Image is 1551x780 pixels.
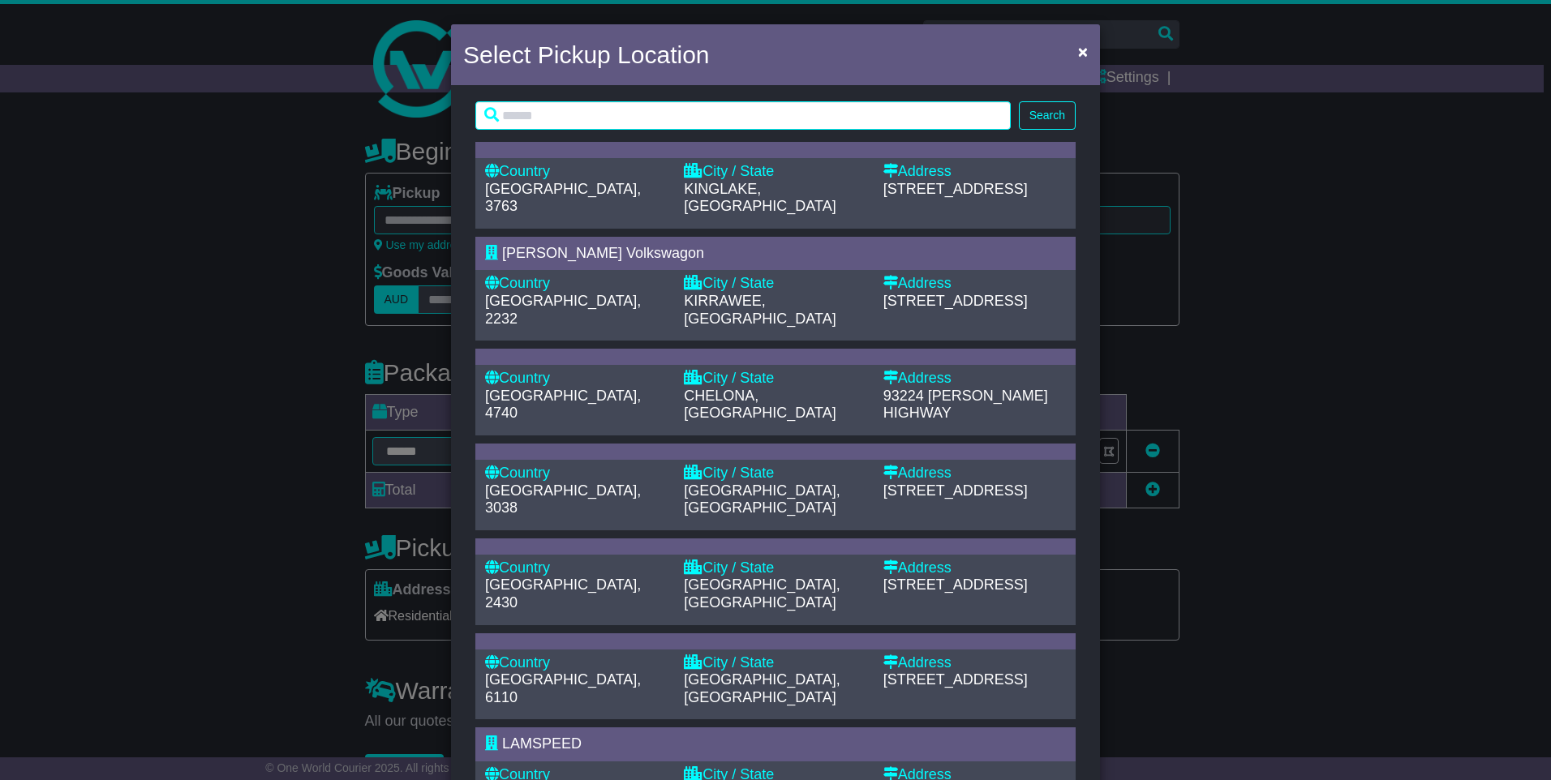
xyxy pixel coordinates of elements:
[684,293,836,327] span: KIRRAWEE, [GEOGRAPHIC_DATA]
[502,245,704,261] span: [PERSON_NAME] Volkswagon
[883,275,1066,293] div: Address
[1078,42,1088,61] span: ×
[883,465,1066,482] div: Address
[684,163,866,181] div: City / State
[684,576,840,611] span: [GEOGRAPHIC_DATA], [GEOGRAPHIC_DATA]
[485,482,641,516] span: [GEOGRAPHIC_DATA], 3038
[883,654,1066,672] div: Address
[684,370,866,388] div: City / State
[485,671,641,705] span: [GEOGRAPHIC_DATA], 6110
[883,388,1048,422] span: 93224 [PERSON_NAME] HIGHWAY
[485,275,668,293] div: Country
[883,576,1028,593] span: [STREET_ADDRESS]
[684,482,840,516] span: [GEOGRAPHIC_DATA], [GEOGRAPHIC_DATA]
[1019,101,1076,130] button: Search
[883,370,1066,388] div: Address
[485,654,668,672] div: Country
[684,275,866,293] div: City / State
[485,559,668,577] div: Country
[883,671,1028,688] span: [STREET_ADDRESS]
[485,465,668,482] div: Country
[1070,35,1096,68] button: Close
[684,559,866,577] div: City / State
[684,671,840,705] span: [GEOGRAPHIC_DATA], [GEOGRAPHIC_DATA]
[883,559,1066,577] div: Address
[684,465,866,482] div: City / State
[485,293,641,327] span: [GEOGRAPHIC_DATA], 2232
[684,654,866,672] div: City / State
[883,163,1066,181] div: Address
[684,181,836,215] span: KINGLAKE, [GEOGRAPHIC_DATA]
[883,293,1028,309] span: [STREET_ADDRESS]
[485,370,668,388] div: Country
[485,163,668,181] div: Country
[684,388,836,422] span: CHELONA, [GEOGRAPHIC_DATA]
[485,576,641,611] span: [GEOGRAPHIC_DATA], 2430
[883,482,1028,499] span: [STREET_ADDRESS]
[502,735,582,752] span: LAMSPEED
[485,181,641,215] span: [GEOGRAPHIC_DATA], 3763
[463,36,710,73] h4: Select Pickup Location
[485,388,641,422] span: [GEOGRAPHIC_DATA], 4740
[883,181,1028,197] span: [STREET_ADDRESS]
